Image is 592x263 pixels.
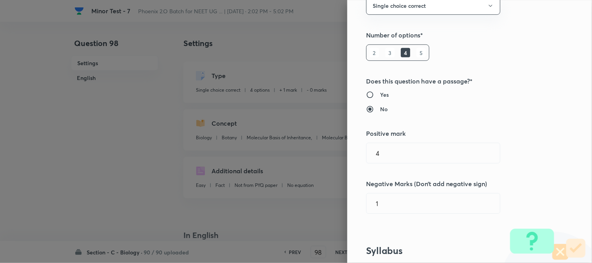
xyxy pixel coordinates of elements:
[366,129,547,138] h5: Positive mark
[366,30,547,40] h5: Number of options*
[380,105,388,113] h6: No
[416,48,426,57] h6: 5
[366,245,547,256] h3: Syllabus
[366,179,547,188] h5: Negative Marks (Don’t add negative sign)
[366,143,500,163] input: Positive marks
[366,194,500,213] input: Negative marks
[380,91,389,99] h6: Yes
[370,48,379,57] h6: 2
[401,48,410,57] h6: 4
[385,48,395,57] h6: 3
[366,76,547,86] h5: Does this question have a passage?*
